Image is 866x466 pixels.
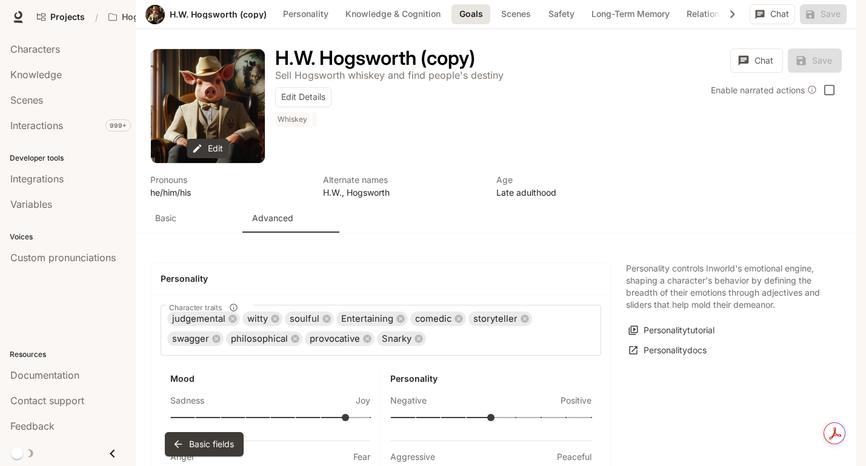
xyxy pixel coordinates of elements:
[150,173,308,186] p: Pronouns
[323,186,481,199] p: H.W., Hogsworth
[167,332,214,346] span: swagger
[285,312,324,326] span: soulful
[275,46,475,70] h1: H.W. Hogsworth (copy)
[252,212,293,224] p: Advanced
[681,4,748,24] button: Relationships
[187,139,229,159] button: Edit
[170,10,267,19] a: H.W. Hogsworth (copy)
[451,4,490,24] button: Goals
[285,311,334,326] div: soulful
[170,373,370,385] h6: Mood
[561,394,591,407] p: Positive
[305,331,375,346] div: provocative
[390,451,435,463] p: Aggressive
[410,312,456,326] span: comedic
[169,302,222,313] span: Character traits
[32,5,90,29] a: Go to projects
[161,273,601,285] h4: Personality
[165,432,244,456] button: Basic fields
[275,68,504,82] button: Open character details dialog
[336,311,408,326] div: Entertaining
[275,112,319,131] button: Open character details dialog
[226,332,293,346] span: philosophical
[122,12,168,22] p: Hogsworth
[103,5,187,29] button: Open workspace menu
[495,4,537,24] button: Scenes
[275,69,504,81] p: Sell Hogsworth whiskey and find people's destiny
[278,115,307,124] p: Whiskey
[242,312,273,326] span: witty
[377,331,426,346] div: Snarky
[90,11,103,24] div: /
[323,173,481,199] button: Open character details dialog
[390,373,591,385] h6: Personality
[626,321,718,341] button: Personalitytutorial
[496,173,654,199] button: Open character details dialog
[336,312,398,326] span: Entertaining
[167,331,224,346] div: swagger
[626,341,710,361] a: Personalitydocs
[353,451,370,463] p: Fear
[150,186,308,199] p: he/him/his
[377,332,416,346] span: Snarky
[167,311,240,326] div: judgemental
[339,4,447,24] button: Knowledge & Cognition
[305,332,365,346] span: provocative
[711,84,817,96] div: Enable narrated actions
[225,299,242,316] button: Character traits
[277,4,335,24] button: Personality
[151,49,265,163] button: Open character avatar dialog
[170,394,204,407] p: Sadness
[750,4,795,24] button: Chat
[410,311,466,326] div: comedic
[151,49,265,163] div: Avatar image
[170,451,195,463] p: Anger
[275,112,312,127] span: Whiskey
[145,5,165,24] button: Open character avatar dialog
[50,12,85,22] span: Projects
[155,212,176,224] p: Basic
[730,48,783,73] button: Chat
[496,173,654,186] p: Age
[167,312,230,326] span: judgemental
[542,4,581,24] button: Safety
[275,48,475,68] button: Open character details dialog
[626,262,827,311] p: Personality controls Inworld's emotional engine, shaping a character's behavior by defining the b...
[226,331,302,346] div: philosophical
[145,5,165,24] div: Avatar image
[468,311,532,326] div: storyteller
[356,394,370,407] p: Joy
[496,186,654,199] p: Late adulthood
[275,87,331,107] button: Edit Details
[585,4,676,24] button: Long-Term Memory
[323,173,481,186] p: Alternate names
[557,451,591,463] p: Peaceful
[390,394,427,407] p: Negative
[468,312,522,326] span: storyteller
[242,311,282,326] div: witty
[150,173,308,199] button: Open character details dialog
